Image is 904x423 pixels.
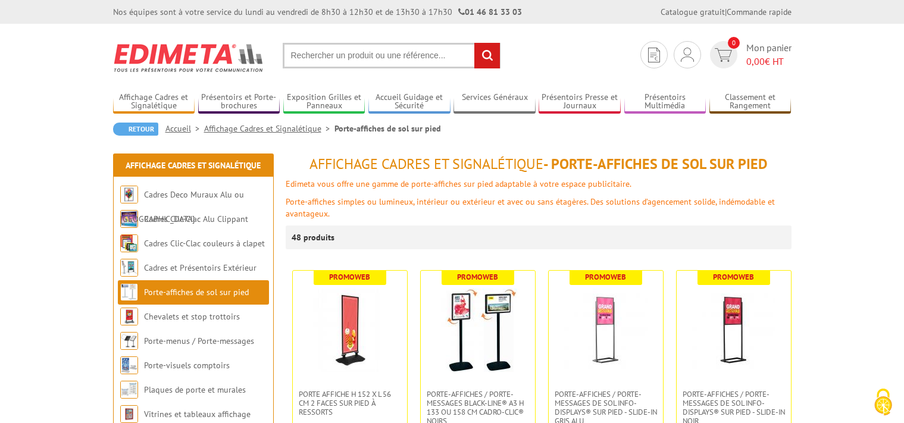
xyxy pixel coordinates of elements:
a: Plaques de porte et murales [144,384,246,395]
font: Edimeta vous offre une gamme de porte-affiches sur pied adaptable à votre espace publicitaire. [286,178,631,189]
span: Mon panier [746,41,792,68]
a: Présentoirs et Porte-brochures [198,92,280,112]
a: Retour [113,123,158,136]
span: Porte Affiche H 152 x L 56 cm 2 faces sur pied à ressorts [299,390,401,416]
span: 0 [728,37,740,49]
a: Porte-affiches de sol sur pied [144,287,249,297]
a: Porte-visuels comptoirs [144,360,230,371]
img: Vitrines et tableaux affichage [120,405,138,423]
img: Porte-menus / Porte-messages [120,332,138,350]
img: devis rapide [648,48,660,62]
a: Chevalets et stop trottoirs [144,311,240,322]
img: Cookies (fenêtre modale) [868,387,898,417]
a: devis rapide 0 Mon panier 0,00€ HT [707,41,792,68]
a: Présentoirs Presse et Journaux [539,92,621,112]
img: Edimeta [113,36,265,80]
img: Porte-affiches de sol sur pied [120,283,138,301]
b: Promoweb [585,272,626,282]
a: Porte Affiche H 152 x L 56 cm 2 faces sur pied à ressorts [293,390,407,416]
a: Commande rapide [727,7,792,17]
input: rechercher [474,43,500,68]
img: Cadres et Présentoirs Extérieur [120,259,138,277]
img: Porte Affiche H 152 x L 56 cm 2 faces sur pied à ressorts [308,289,392,372]
img: Porte-affiches / Porte-messages Black-Line® A3 H 133 ou 158 cm Cadro-Clic® noirs [436,289,520,372]
a: Affichage Cadres et Signalétique [113,92,195,112]
a: Classement et Rangement [709,92,792,112]
a: Services Généraux [453,92,536,112]
img: Porte-affiches / Porte-messages de sol Info-Displays® sur pied - Slide-in Noir [692,289,775,372]
a: Cadres Clic-Clac Alu Clippant [144,214,248,224]
img: Porte-visuels comptoirs [120,356,138,374]
img: Plaques de porte et murales [120,381,138,399]
a: Cadres et Présentoirs Extérieur [144,262,257,273]
a: Présentoirs Multimédia [624,92,706,112]
b: Promoweb [329,272,370,282]
a: Affichage Cadres et Signalétique [204,123,334,134]
strong: 01 46 81 33 03 [458,7,522,17]
b: Promoweb [713,272,754,282]
img: Porte-affiches / Porte-messages de sol Info-Displays® sur pied - Slide-in Gris Alu [564,289,647,372]
a: Cadres Deco Muraux Alu ou [GEOGRAPHIC_DATA] [120,189,244,224]
span: Affichage Cadres et Signalétique [309,155,543,173]
div: | [661,6,792,18]
img: devis rapide [715,48,732,62]
div: Nos équipes sont à votre service du lundi au vendredi de 8h30 à 12h30 et de 13h30 à 17h30 [113,6,522,18]
span: 0,00 [746,55,765,67]
img: Cadres Clic-Clac couleurs à clapet [120,234,138,252]
a: Exposition Grilles et Panneaux [283,92,365,112]
img: Chevalets et stop trottoirs [120,308,138,325]
a: Accueil Guidage et Sécurité [368,92,451,112]
a: Porte-menus / Porte-messages [144,336,254,346]
span: € HT [746,55,792,68]
font: Porte-affiches simples ou lumineux, intérieur ou extérieur et avec ou sans étagères. Des solution... [286,196,775,219]
button: Cookies (fenêtre modale) [862,383,904,423]
a: Cadres Clic-Clac couleurs à clapet [144,238,265,249]
input: Rechercher un produit ou une référence... [283,43,501,68]
a: Catalogue gratuit [661,7,725,17]
p: 48 produits [292,225,336,249]
b: Promoweb [457,272,498,282]
img: devis rapide [681,48,694,62]
h1: - Porte-affiches de sol sur pied [286,156,792,172]
li: Porte-affiches de sol sur pied [334,123,441,134]
a: Affichage Cadres et Signalétique [126,160,261,171]
img: Cadres Deco Muraux Alu ou Bois [120,186,138,203]
a: Accueil [165,123,204,134]
a: Vitrines et tableaux affichage [144,409,251,419]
